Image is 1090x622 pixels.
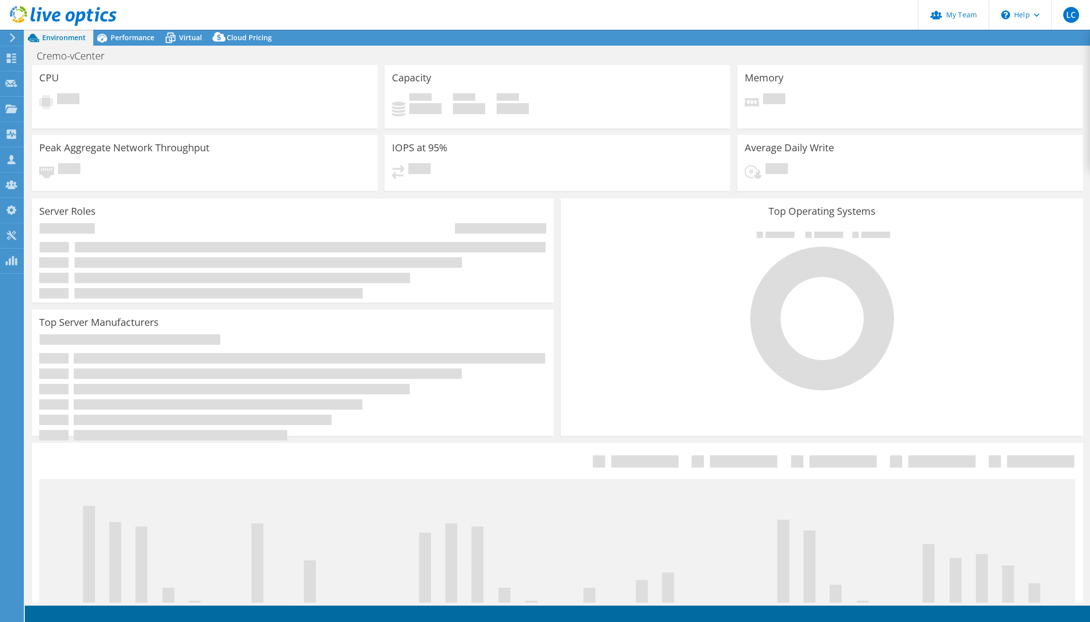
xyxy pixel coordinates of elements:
h3: Top Server Manufacturers [39,317,159,328]
h3: CPU [39,72,59,83]
h3: Capacity [392,72,431,83]
h3: Average Daily Write [745,142,834,153]
span: Pending [763,93,785,107]
svg: \n [1001,10,1010,19]
h1: Cremo-vCenter [32,51,120,62]
span: Cloud Pricing [227,33,272,42]
span: Environment [42,33,86,42]
h3: Memory [745,72,783,83]
span: Virtual [179,33,202,42]
h4: 0 GiB [409,103,442,114]
h3: Peak Aggregate Network Throughput [39,142,209,153]
span: Pending [408,163,431,177]
h3: IOPS at 95% [392,142,448,153]
span: Pending [57,93,79,107]
span: Free [453,93,475,103]
h3: Top Operating Systems [568,206,1075,217]
span: Used [409,93,432,103]
span: Total [497,93,519,103]
h4: 0 GiB [497,103,529,114]
span: LC [1063,7,1079,23]
span: Performance [111,33,154,42]
span: Pending [766,163,788,177]
h3: Server Roles [39,206,96,217]
span: Pending [58,163,80,177]
h4: 0 GiB [453,103,485,114]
